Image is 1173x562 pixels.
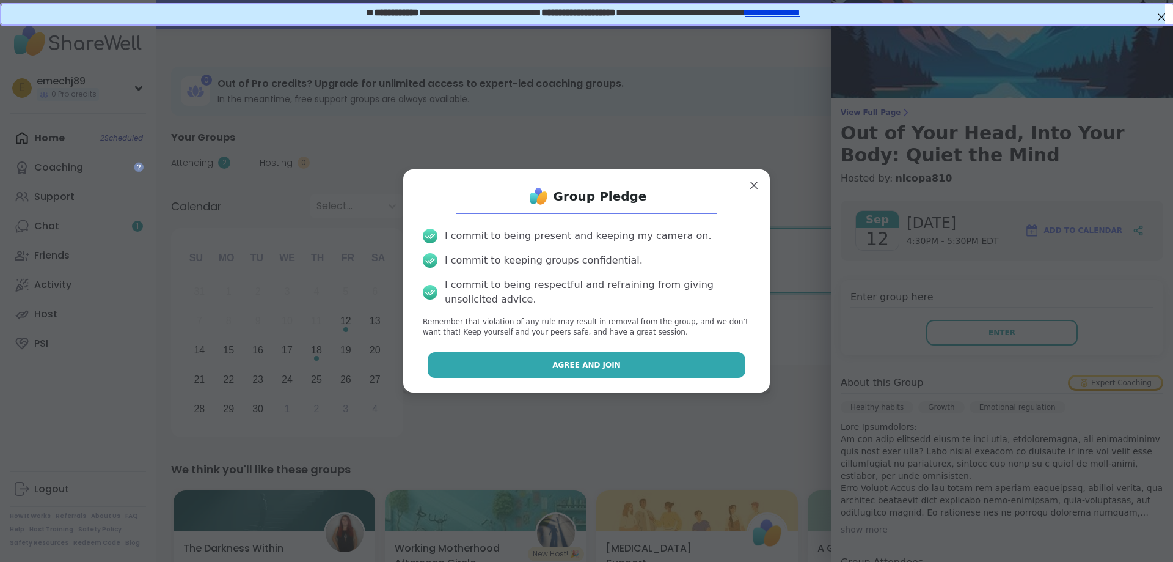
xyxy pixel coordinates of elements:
[552,360,621,371] span: Agree and Join
[423,317,750,338] p: Remember that violation of any rule may result in removal from the group, and we don’t want that!...
[445,278,750,307] div: I commit to being respectful and refraining from giving unsolicited advice.
[527,184,551,209] img: ShareWell Logo
[445,253,643,268] div: I commit to keeping groups confidential.
[445,229,711,243] div: I commit to being present and keeping my camera on.
[134,162,144,172] iframe: Spotlight
[428,352,746,378] button: Agree and Join
[554,188,647,205] h1: Group Pledge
